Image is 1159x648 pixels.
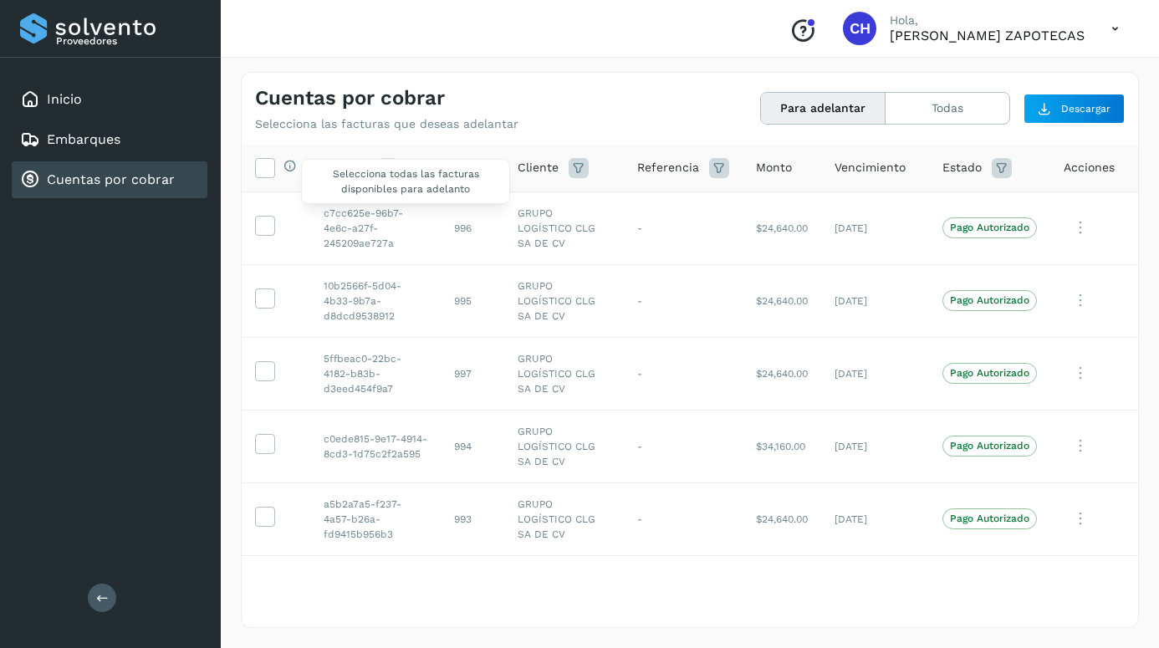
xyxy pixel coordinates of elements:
span: Cliente [518,159,559,176]
a: Embarques [47,131,120,147]
td: a5b2a7a5-f237-4a57-b26a-fd9415b956b3 [310,482,441,555]
p: Pago Autorizado [950,294,1029,306]
td: GRUPO LOGÍSTICO CLG SA DE CV [504,337,624,410]
td: GRUPO LOGÍSTICO CLG SA DE CV [504,410,624,482]
div: Inicio [12,81,207,118]
span: Estado [942,159,982,176]
p: Hola, [890,13,1085,28]
div: Cuentas por cobrar [12,161,207,198]
td: - [624,191,743,264]
p: Proveedores [56,35,201,47]
td: - [624,482,743,555]
a: Inicio [47,91,82,107]
span: Acciones [1064,159,1115,176]
span: Referencia [637,159,699,176]
p: Pago Autorizado [950,440,1029,452]
h4: Cuentas por cobrar [255,86,445,110]
div: Embarques [12,121,207,158]
td: $24,640.00 [743,264,821,337]
td: - [624,555,743,628]
td: [DATE] [821,410,929,482]
span: Selecciona todas las facturas disponibles para adelanto [301,159,510,204]
p: Selecciona las facturas que deseas adelantar [255,117,518,131]
td: $24,640.00 [743,191,821,264]
td: $34,160.00 [743,410,821,482]
p: Pago Autorizado [950,222,1029,233]
button: Para adelantar [761,93,886,124]
td: 996 [441,191,504,264]
td: [DATE] [821,191,929,264]
td: [DATE] [821,555,929,628]
td: 992 [441,555,504,628]
td: 994 [441,410,504,482]
td: 5ffbeac0-22bc-4182-b83b-d3eed454f9a7 [310,337,441,410]
p: Pago Autorizado [950,367,1029,379]
td: 10b2566f-5d04-4b33-9b7a-d8dcd9538912 [310,264,441,337]
span: Vencimiento [835,159,906,176]
td: - [624,264,743,337]
td: - [624,410,743,482]
td: GRUPO LOGÍSTICO CLG SA DE CV [504,264,624,337]
span: Descargar [1061,101,1110,116]
td: $24,640.00 [743,337,821,410]
a: Cuentas por cobrar [47,171,175,187]
td: 995 [441,264,504,337]
p: CELSO HUITZIL ZAPOTECAS [890,28,1085,43]
td: 37cfd67c-0c8f-4126-a647-a18deb06e1df [310,555,441,628]
button: Descargar [1024,94,1125,124]
td: GRUPO LOGÍSTICO CLG SA DE CV [504,555,624,628]
td: c0ede815-9e17-4914-8cd3-1d75c2f2a595 [310,410,441,482]
td: $31,360.00 [743,555,821,628]
td: GRUPO LOGÍSTICO CLG SA DE CV [504,191,624,264]
td: c7cc625e-96b7-4e6c-a27f-245209ae727a [310,191,441,264]
td: [DATE] [821,482,929,555]
button: Todas [886,93,1009,124]
td: 993 [441,482,504,555]
p: Pago Autorizado [950,513,1029,524]
span: Monto [756,159,792,176]
td: [DATE] [821,264,929,337]
td: [DATE] [821,337,929,410]
td: 997 [441,337,504,410]
td: $24,640.00 [743,482,821,555]
td: - [624,337,743,410]
td: GRUPO LOGÍSTICO CLG SA DE CV [504,482,624,555]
